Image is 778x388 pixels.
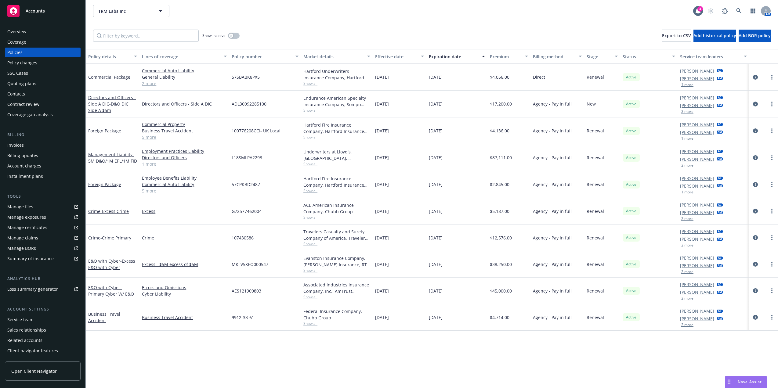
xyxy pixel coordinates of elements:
[5,346,81,356] a: Client navigator features
[142,154,227,161] a: Directors and Officers
[5,37,81,47] a: Coverage
[142,175,227,181] a: Employee Benefits Liability
[303,188,370,193] span: Show all
[5,151,81,160] a: Billing updates
[625,101,637,107] span: Active
[739,30,771,42] button: Add BOR policy
[587,235,604,241] span: Renewal
[752,181,759,188] a: circleInformation
[587,154,604,161] span: Renewal
[142,261,227,268] a: Excess - $5M excess of $5M
[5,306,81,312] div: Account settings
[620,49,678,64] button: Status
[490,288,512,294] span: $45,000.00
[5,212,81,222] span: Manage exposures
[142,134,227,140] a: 5 more
[533,314,572,321] span: Agency - Pay in full
[303,81,370,86] span: Show all
[725,376,733,388] div: Drag to move
[303,68,370,81] div: Hartford Underwriters Insurance Company, Hartford Insurance Group
[93,30,199,42] input: Filter by keyword...
[303,149,370,161] div: Underwriters at Lloyd's, [GEOGRAPHIC_DATA], [PERSON_NAME] of [GEOGRAPHIC_DATA], RT Specialty Insu...
[623,53,668,60] div: Status
[752,154,759,161] a: circleInformation
[584,49,620,64] button: Stage
[533,288,572,294] span: Agency - Pay in full
[88,128,121,134] a: Foreign Package
[680,148,714,155] a: [PERSON_NAME]
[375,53,417,60] div: Effective date
[490,74,509,80] span: $4,056.00
[429,181,443,188] span: [DATE]
[738,379,762,384] span: Nova Assist
[752,234,759,241] a: circleInformation
[733,5,745,17] a: Search
[5,132,81,138] div: Billing
[680,183,714,189] a: [PERSON_NAME]
[303,175,370,188] div: Hartford Fire Insurance Company, Hartford Insurance Group
[625,182,637,187] span: Active
[88,53,130,60] div: Policy details
[680,175,714,181] a: [PERSON_NAME]
[533,235,572,241] span: Agency - Pay in full
[768,74,776,81] a: more
[5,140,81,150] a: Invoices
[693,33,736,38] span: Add historical policy
[5,193,81,199] div: Tools
[768,207,776,215] a: more
[142,53,220,60] div: Lines of coverage
[142,148,227,154] a: Employment Practices Liability
[490,128,509,134] span: $4,136.00
[5,110,81,120] a: Coverage gap analysis
[142,101,227,107] a: Directors and Officers - Side A DIC
[533,101,572,107] span: Agency - Pay in full
[725,376,767,388] button: Nova Assist
[680,209,714,216] a: [PERSON_NAME]
[429,53,478,60] div: Expiration date
[587,208,604,214] span: Renewal
[142,121,227,128] a: Commercial Property
[7,48,23,57] div: Policies
[142,314,227,321] a: Business Travel Accident
[7,212,46,222] div: Manage exposures
[752,260,759,268] a: circleInformation
[429,74,443,80] span: [DATE]
[429,235,443,241] span: [DATE]
[587,101,596,107] span: New
[5,79,81,88] a: Quoting plans
[625,235,637,240] span: Active
[5,254,81,264] a: Summary of insurance
[587,261,604,268] span: Renewal
[303,215,370,220] span: Show all
[7,243,36,253] div: Manage BORs
[232,101,266,107] span: ADL30092285100
[232,261,268,268] span: MKLV5XEO000547
[7,336,42,345] div: Related accounts
[7,58,37,68] div: Policy changes
[375,181,389,188] span: [DATE]
[142,188,227,194] a: 5 more
[303,255,370,268] div: Evanston Insurance Company, [PERSON_NAME] Insurance, RT Specialty Insurance Services, LLC (RSG Sp...
[375,74,389,80] span: [DATE]
[100,208,129,214] span: - Excess Crime
[88,74,130,80] a: Commercial Package
[678,49,749,64] button: Service team leaders
[7,356,34,366] div: Client access
[625,128,637,134] span: Active
[303,53,364,60] div: Market details
[142,181,227,188] a: Commercial Auto Liability
[232,235,254,241] span: 107430586
[681,190,693,194] button: 1 more
[5,58,81,68] a: Policy changes
[680,121,714,128] a: [PERSON_NAME]
[752,127,759,135] a: circleInformation
[752,100,759,108] a: circleInformation
[662,30,691,42] button: Export to CSV
[490,208,509,214] span: $5,187.00
[7,151,38,160] div: Billing updates
[5,325,81,335] a: Sales relationships
[301,49,373,64] button: Market details
[7,254,54,264] div: Summary of insurance
[662,33,691,38] span: Export to CSV
[142,74,227,80] a: General Liability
